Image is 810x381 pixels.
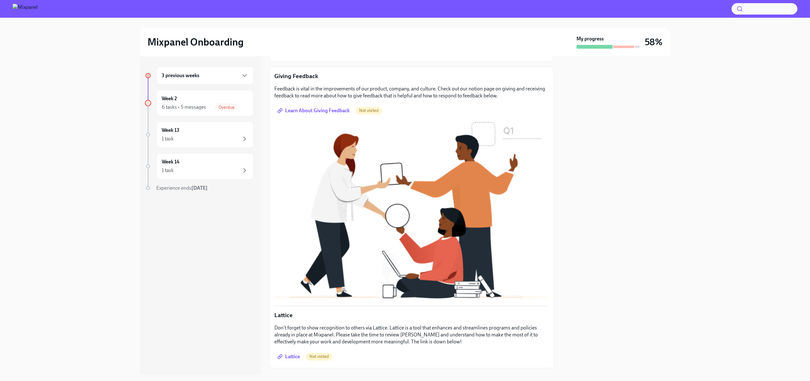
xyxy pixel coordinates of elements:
span: Lattice [279,353,300,360]
p: Don't forget to show recognition to others via Lattice. Lattice is a tool that enhances and strea... [274,324,548,345]
strong: [DATE] [191,185,208,191]
a: Week 131 task [145,121,254,148]
span: Not visited [355,108,382,113]
h6: 3 previous weeks [162,72,199,79]
h2: Mixpanel Onboarding [147,36,244,48]
a: Learn About Giving Feedback [274,104,354,117]
a: Lattice [274,350,304,363]
span: Not visited [306,354,333,359]
h6: Week 13 [162,127,179,134]
div: 6 tasks • 5 messages [162,104,206,111]
a: Week 141 task [145,153,254,180]
span: Experience ends [156,185,208,191]
a: Week 26 tasks • 5 messagesOverdue [145,90,254,116]
p: Lattice [274,311,548,319]
img: Mixpanel [13,4,38,14]
h6: Week 14 [162,158,179,165]
div: 1 task [162,135,174,142]
div: 1 task [162,167,174,174]
h6: Week 2 [162,95,177,102]
h3: 58% [645,36,663,48]
p: Feedback is vital in the improvements of our product, company, and culture. Check out our notion ... [274,85,548,99]
span: Overdue [215,105,238,110]
button: Zoom image [274,122,548,301]
div: 3 previous weeks [156,66,254,85]
p: Giving Feedback [274,72,548,80]
span: Learn About Giving Feedback [279,108,350,114]
strong: My progress [576,35,604,42]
